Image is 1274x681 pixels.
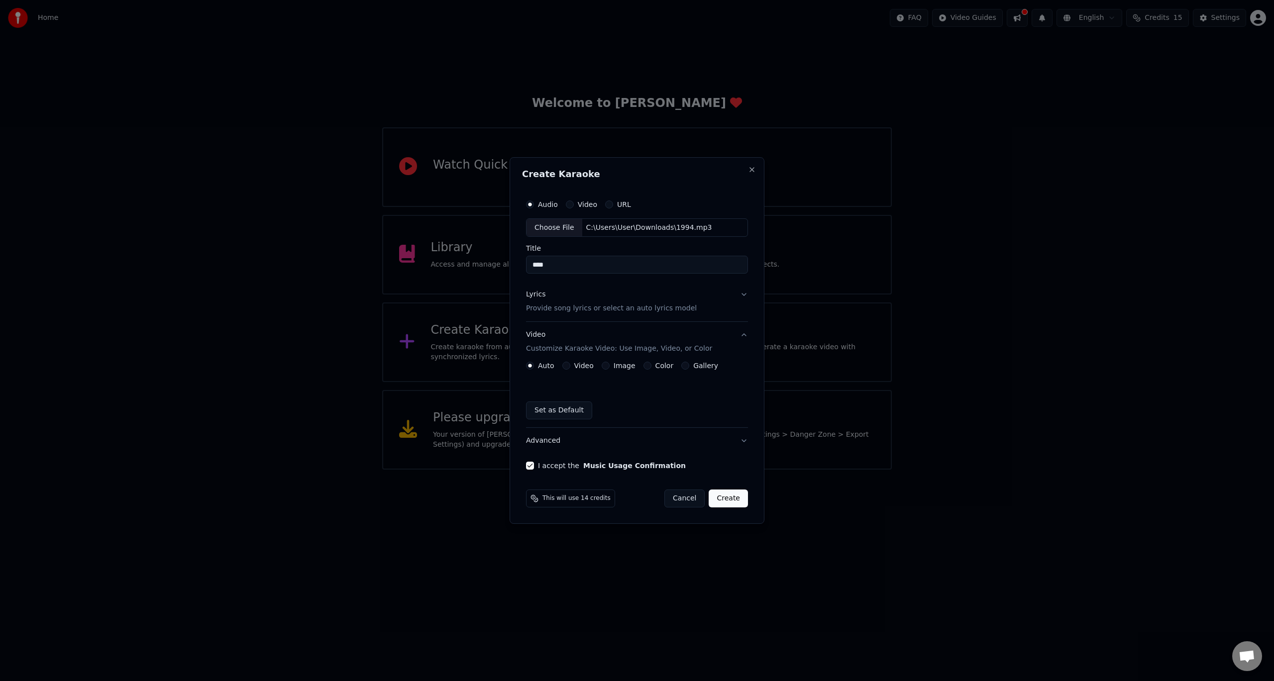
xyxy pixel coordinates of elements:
label: Video [578,201,597,208]
div: C:\Users\User\Downloads\1994.mp3 [582,223,716,233]
button: I accept the [583,462,686,469]
div: VideoCustomize Karaoke Video: Use Image, Video, or Color [526,362,748,427]
label: Video [574,362,594,369]
button: LyricsProvide song lyrics or select an auto lyrics model [526,282,748,322]
p: Provide song lyrics or select an auto lyrics model [526,304,697,314]
button: Cancel [664,489,705,507]
label: I accept the [538,462,686,469]
h2: Create Karaoke [522,170,752,179]
button: Create [709,489,748,507]
div: Choose File [527,219,582,237]
label: Image [614,362,636,369]
p: Customize Karaoke Video: Use Image, Video, or Color [526,344,712,354]
div: Video [526,330,712,354]
button: VideoCustomize Karaoke Video: Use Image, Video, or Color [526,322,748,362]
label: URL [617,201,631,208]
label: Gallery [693,362,718,369]
div: Lyrics [526,290,545,300]
span: This will use 14 credits [542,494,611,502]
label: Title [526,245,748,252]
label: Auto [538,362,554,369]
button: Advanced [526,428,748,454]
label: Color [655,362,674,369]
button: Set as Default [526,401,592,419]
label: Audio [538,201,558,208]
